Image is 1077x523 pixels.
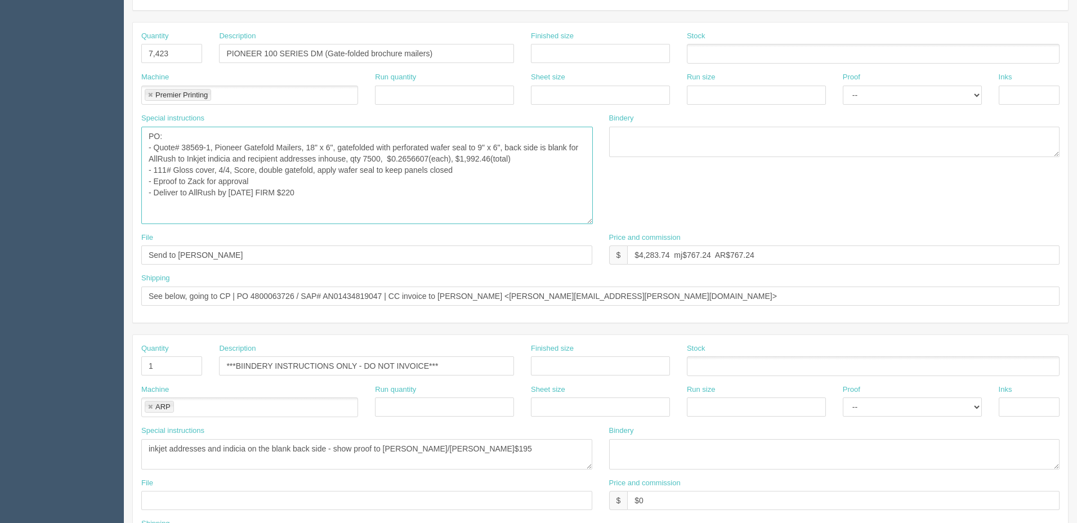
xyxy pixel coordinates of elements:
label: Sheet size [531,385,565,395]
label: Run size [687,72,716,83]
label: File [141,478,153,489]
label: Inks [999,385,1012,395]
label: Quantity [141,343,168,354]
label: Finished size [531,343,574,354]
div: $ [609,491,628,510]
label: Price and commission [609,478,681,489]
label: Proof [843,385,860,395]
label: Machine [141,72,169,83]
label: Run quantity [375,385,416,395]
label: Description [219,343,256,354]
label: Bindery [609,426,634,436]
div: Premier Printing [155,91,208,99]
label: Proof [843,72,860,83]
label: Special instructions [141,426,204,436]
label: Quantity [141,31,168,42]
label: Special instructions [141,113,204,124]
label: File [141,233,153,243]
div: $ [609,245,628,265]
label: Machine [141,385,169,395]
label: Price and commission [609,233,681,243]
label: Shipping [141,273,170,284]
label: Bindery [609,113,634,124]
label: Run quantity [375,72,416,83]
label: Stock [687,31,705,42]
label: Inks [999,72,1012,83]
label: Stock [687,343,705,354]
label: Sheet size [531,72,565,83]
div: ARP [155,403,171,410]
label: Run size [687,385,716,395]
label: Finished size [531,31,574,42]
label: Description [219,31,256,42]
